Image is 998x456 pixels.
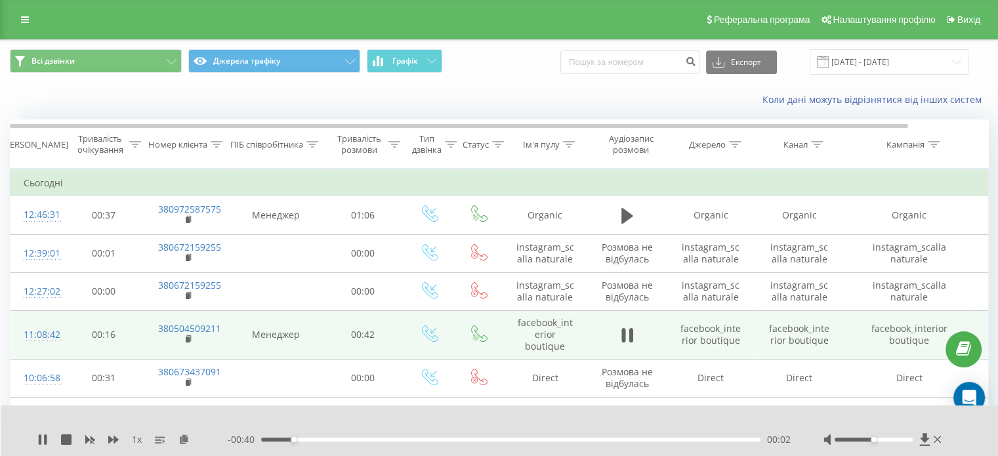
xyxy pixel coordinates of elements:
[63,234,145,272] td: 00:01
[871,437,876,442] div: Accessibility label
[755,234,844,272] td: instagram_scalla naturale
[24,365,50,391] div: 10:06:58
[844,272,975,310] td: instagram_scalla naturale
[63,310,145,359] td: 00:16
[503,310,588,359] td: facebook_interior boutique
[24,202,50,228] div: 12:46:31
[74,133,126,155] div: Тривалість очікування
[63,196,145,234] td: 00:37
[132,433,142,446] span: 1 x
[188,49,360,73] button: Джерела трафіку
[24,404,50,429] div: 09:45:19
[158,203,221,215] a: 380972587575
[322,196,404,234] td: 01:06
[63,359,145,397] td: 00:31
[762,93,988,106] a: Коли дані можуть відрізнятися вiд інших систем
[689,139,726,150] div: Джерело
[230,196,322,234] td: Менеджер
[463,139,489,150] div: Статус
[322,272,404,310] td: 00:00
[63,272,145,310] td: 00:00
[158,322,221,335] a: 380504509211
[322,310,404,359] td: 00:42
[158,241,221,253] a: 380672159255
[560,51,699,74] input: Пошук за номером
[322,397,404,435] td: 00:00
[158,279,221,291] a: 380672159255
[230,310,322,359] td: Менеджер
[24,241,50,266] div: 12:39:01
[503,272,588,310] td: instagram_scalla naturale
[148,139,207,150] div: Номер клієнта
[667,310,755,359] td: facebook_interior boutique
[755,272,844,310] td: instagram_scalla naturale
[844,397,975,435] td: Direct
[24,279,50,304] div: 12:27:02
[503,196,588,234] td: Organic
[957,14,980,25] span: Вихід
[755,359,844,397] td: Direct
[844,310,975,359] td: facebook_interior boutique
[844,234,975,272] td: instagram_scalla naturale
[667,196,755,234] td: Organic
[2,139,68,150] div: [PERSON_NAME]
[667,272,755,310] td: instagram_scalla naturale
[667,359,755,397] td: Direct
[667,397,755,435] td: Direct
[10,49,182,73] button: Всі дзвінки
[602,279,653,303] span: Розмова не відбулась
[755,196,844,234] td: Organic
[158,404,221,416] a: 380673437091
[392,56,418,66] span: Графік
[291,437,297,442] div: Accessibility label
[158,365,221,378] a: 380673437091
[230,139,303,150] div: ПІБ співробітника
[31,56,75,66] span: Всі дзвінки
[367,49,442,73] button: Графік
[322,234,404,272] td: 00:00
[230,397,322,435] td: Voicemail
[844,196,975,234] td: Organic
[667,234,755,272] td: instagram_scalla naturale
[767,433,791,446] span: 00:02
[63,397,145,435] td: 00:09
[523,139,560,150] div: Ім'я пулу
[602,365,653,390] span: Розмова не відбулась
[953,382,985,413] div: Open Intercom Messenger
[602,404,653,428] span: Розмова не відбулась
[24,322,50,348] div: 11:08:42
[333,133,385,155] div: Тривалість розмови
[706,51,777,74] button: Експорт
[228,433,261,446] span: - 00:40
[602,241,653,265] span: Розмова не відбулась
[322,359,404,397] td: 00:00
[714,14,810,25] span: Реферальна програма
[503,234,588,272] td: instagram_scalla naturale
[599,133,663,155] div: Аудіозапис розмови
[755,397,844,435] td: Direct
[503,397,588,435] td: Direct
[833,14,935,25] span: Налаштування профілю
[783,139,808,150] div: Канал
[886,139,925,150] div: Кампанія
[844,359,975,397] td: Direct
[755,310,844,359] td: facebook_interior boutique
[503,359,588,397] td: Direct
[412,133,442,155] div: Тип дзвінка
